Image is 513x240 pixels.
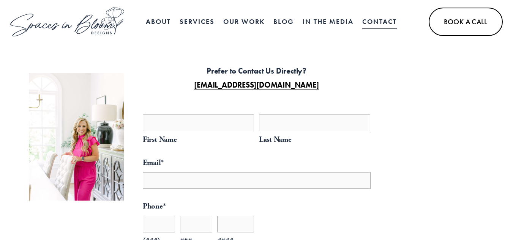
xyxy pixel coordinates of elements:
[143,156,371,170] label: Email
[303,14,354,30] a: In the Media
[259,115,371,131] input: Last Name
[207,66,306,76] strong: Prefer to Contact Us Directly?
[194,80,319,90] a: [EMAIL_ADDRESS][DOMAIN_NAME]
[143,216,175,232] input: (###)
[259,133,371,147] span: Last Name
[217,216,254,232] input: ####
[143,133,254,147] span: First Name
[429,8,503,36] a: Book A Call
[146,14,171,30] a: About
[180,14,215,30] a: folder dropdown
[362,14,397,30] a: Contact
[273,14,294,30] a: Blog
[143,199,166,213] legend: Phone
[180,15,215,29] span: Services
[143,115,254,131] input: First Name
[223,14,265,30] a: Our Work
[180,216,213,232] input: ###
